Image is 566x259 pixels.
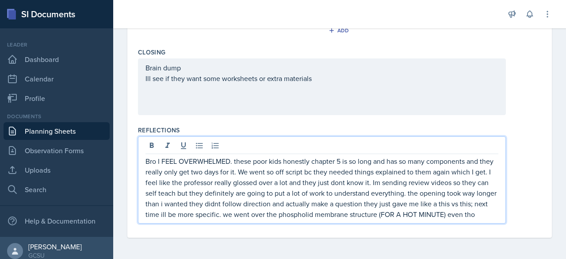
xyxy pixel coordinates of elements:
[4,89,110,107] a: Profile
[138,126,180,135] label: Reflections
[4,161,110,179] a: Uploads
[145,73,498,84] p: Ill see if they want some worksheets or extra materials
[138,48,165,57] label: Closing
[4,112,110,120] div: Documents
[4,70,110,88] a: Calendar
[4,122,110,140] a: Planning Sheets
[145,62,498,73] p: Brain dump
[145,156,498,220] p: Bro I FEEL OVERWHELMED. these poor kids honestly chapter 5 is so long and has so many components ...
[325,24,354,37] button: Add
[4,181,110,198] a: Search
[28,242,82,251] div: [PERSON_NAME]
[4,50,110,68] a: Dashboard
[4,41,110,49] div: Leader
[4,212,110,230] div: Help & Documentation
[330,27,349,34] div: Add
[4,142,110,159] a: Observation Forms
